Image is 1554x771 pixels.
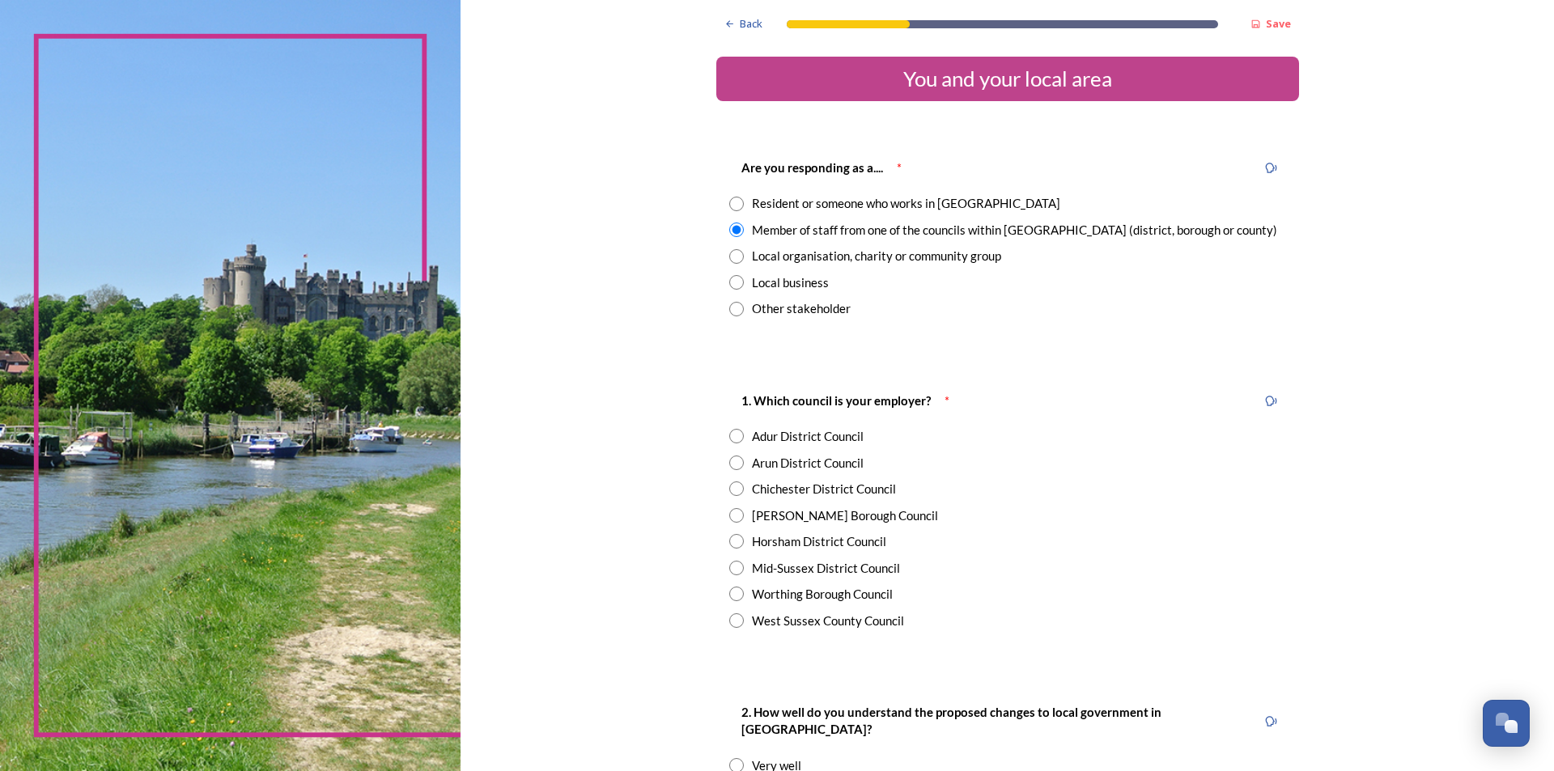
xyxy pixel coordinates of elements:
div: Arun District Council [752,454,864,472]
div: Local business [752,273,829,292]
div: Adur District Council [752,427,864,446]
div: Member of staff from one of the councils within [GEOGRAPHIC_DATA] (district, borough or county) [752,221,1277,239]
strong: Save [1266,16,1291,31]
div: Resident or someone who works in [GEOGRAPHIC_DATA] [752,194,1060,213]
div: Other stakeholder [752,299,851,318]
div: Horsham District Council [752,532,886,551]
button: Open Chat [1483,700,1530,747]
span: Back [740,16,762,32]
strong: 1. Which council is your employer? [741,393,931,408]
div: Mid-Sussex District Council [752,559,900,578]
div: Chichester District Council [752,480,896,498]
div: West Sussex County Council [752,612,904,630]
strong: 2. How well do you understand the proposed changes to local government in [GEOGRAPHIC_DATA]? [741,705,1164,736]
div: You and your local area [723,63,1293,95]
div: Local organisation, charity or community group [752,247,1001,265]
div: Worthing Borough Council [752,585,893,604]
strong: Are you responding as a.... [741,160,883,175]
div: [PERSON_NAME] Borough Council [752,506,938,525]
